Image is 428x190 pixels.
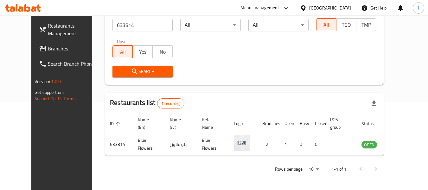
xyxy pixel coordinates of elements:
td: بلو فلاورز [165,133,197,156]
span: Yes [135,47,150,56]
button: Search [112,66,173,77]
td: Blue Flowers [133,133,165,156]
td: 0 [310,133,325,156]
span: Search [118,68,168,75]
div: All [248,19,309,31]
h2: Restaurants list [110,98,184,108]
th: Closed [310,114,325,133]
span: ID [110,120,122,128]
div: Total records count [157,98,185,108]
span: Version: [35,77,50,86]
td: 1 [279,133,295,156]
p: Rows per page: [275,165,303,173]
span: Name (En) [138,116,157,131]
span: TMP [359,20,374,29]
div: Rows per page: [306,165,321,174]
span: No [155,47,170,56]
span: Search Branch Phone [48,60,98,68]
th: Branches [257,114,279,133]
span: l [418,4,419,11]
p: 1-1 of 1 [331,165,347,173]
button: All [112,45,133,58]
button: TMP [356,18,376,31]
span: Name (Ar) [170,116,189,131]
th: Logo [229,114,257,133]
span: Status [361,120,382,128]
a: Search Branch Phone [34,56,103,71]
span: Ref. Name [202,116,221,131]
label: Upsell [117,39,129,43]
button: Yes [132,45,153,58]
div: [GEOGRAPHIC_DATA] [309,4,351,11]
button: No [152,45,173,58]
button: TGO [336,18,356,31]
input: Search for restaurant name or ID.. [112,19,173,31]
td: 2 [257,133,279,156]
span: Restaurants Management [48,22,98,37]
a: Branches [34,41,103,56]
span: 1.0.0 [51,77,61,86]
div: Menu-management [240,4,279,12]
label: Delivery [321,12,336,16]
span: Get support on: [35,88,64,96]
span: All [319,20,334,29]
span: Branches [48,45,98,52]
span: 1 record(s) [157,101,184,107]
img: Blue Flowers [234,135,250,151]
span: All [115,47,130,56]
table: enhanced table [105,114,412,156]
div: All [180,19,240,31]
span: POS group [330,116,349,131]
button: All [316,18,336,31]
a: Support.OpsPlatform [35,95,75,103]
td: Blue Flowers [197,133,229,156]
th: Open [279,114,295,133]
span: TGO [339,20,354,29]
a: Restaurants Management [34,18,103,41]
td: 0 [295,133,310,156]
th: Busy [295,114,310,133]
div: Export file [366,96,381,111]
td: 633814 [105,133,133,156]
span: OPEN [361,141,377,148]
